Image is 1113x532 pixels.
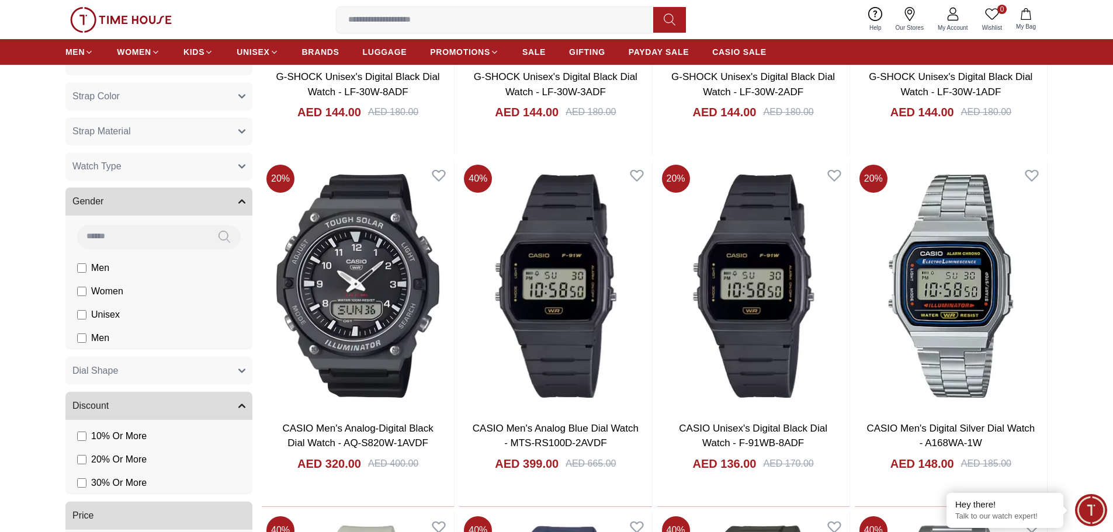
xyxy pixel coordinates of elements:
[368,457,418,471] div: AED 400.00
[72,509,93,523] span: Price
[997,5,1007,14] span: 0
[889,5,931,34] a: Our Stores
[961,457,1011,471] div: AED 185.00
[1009,6,1043,33] button: My Bag
[91,284,123,298] span: Women
[65,152,252,180] button: Watch Type
[72,364,118,378] span: Dial Shape
[91,261,109,275] span: Men
[72,399,109,413] span: Discount
[91,453,147,467] span: 20 % Or More
[712,46,767,58] span: CASIO SALE
[1075,494,1107,526] div: Chat Widget
[65,187,252,215] button: Gender
[933,23,973,32] span: My Account
[569,41,605,62] a: GIFTING
[183,46,204,58] span: KIDS
[566,105,616,119] div: AED 180.00
[890,104,954,120] h4: AED 144.00
[77,287,86,296] input: Women
[975,5,1009,34] a: 0Wishlist
[363,41,407,62] a: LUGGAGE
[566,457,616,471] div: AED 665.00
[955,499,1055,510] div: Hey there!
[693,104,757,120] h4: AED 144.00
[855,160,1047,411] img: CASIO Men's Digital Silver Dial Watch - A168WA-1W
[679,423,827,449] a: CASIO Unisex's Digital Black Dial Watch - F-91WB-8ADF
[297,104,361,120] h4: AED 144.00
[91,476,147,490] span: 30 % Or More
[237,41,278,62] a: UNISEX
[712,41,767,62] a: CASIO SALE
[91,308,120,322] span: Unisex
[72,194,103,208] span: Gender
[430,46,490,58] span: PROMOTIONS
[763,457,813,471] div: AED 170.00
[72,124,131,138] span: Strap Material
[297,455,361,472] h4: AED 320.00
[474,71,637,98] a: G-SHOCK Unisex's Digital Black Dial Watch - LF-30W-3ADF
[671,71,835,98] a: G-SHOCK Unisex's Digital Black Dial Watch - LF-30W-2ADF
[91,331,109,345] span: Men
[65,41,93,62] a: MEN
[77,478,86,488] input: 30% Or More
[495,455,559,472] h4: AED 399.00
[495,104,559,120] h4: AED 144.00
[890,455,954,472] h4: AED 148.00
[266,165,294,193] span: 20 %
[961,105,1011,119] div: AED 180.00
[77,432,86,441] input: 10% Or More
[77,263,86,273] input: Men
[859,165,887,193] span: 20 %
[869,71,1032,98] a: G-SHOCK Unisex's Digital Black Dial Watch - LF-30W-1ADF
[629,46,689,58] span: PAYDAY SALE
[183,41,213,62] a: KIDS
[363,46,407,58] span: LUGGAGE
[70,7,172,33] img: ...
[302,41,339,62] a: BRANDS
[65,502,252,530] button: Price
[569,46,605,58] span: GIFTING
[65,357,252,385] button: Dial Shape
[430,41,499,62] a: PROMOTIONS
[473,423,639,449] a: CASIO Men's Analog Blue Dial Watch - MTS-RS100D-2AVDF
[72,159,122,173] span: Watch Type
[77,310,86,319] input: Unisex
[368,105,418,119] div: AED 180.00
[522,41,546,62] a: SALE
[77,455,86,464] input: 20% Or More
[77,333,86,343] input: Men
[72,89,120,103] span: Strap Color
[865,23,886,32] span: Help
[65,46,85,58] span: MEN
[693,455,757,472] h4: AED 136.00
[862,5,889,34] a: Help
[302,46,339,58] span: BRANDS
[262,160,454,411] img: CASIO Men's Analog-Digital Black Dial Watch - AQ-S820W-1AVDF
[276,71,440,98] a: G-SHOCK Unisex's Digital Black Dial Watch - LF-30W-8ADF
[522,46,546,58] span: SALE
[65,392,252,420] button: Discount
[763,105,813,119] div: AED 180.00
[977,23,1007,32] span: Wishlist
[1011,22,1041,31] span: My Bag
[662,165,690,193] span: 20 %
[891,23,928,32] span: Our Stores
[237,46,269,58] span: UNISEX
[464,165,492,193] span: 40 %
[459,160,651,411] img: CASIO Men's Analog Blue Dial Watch - MTS-RS100D-2AVDF
[65,82,252,110] button: Strap Color
[117,41,160,62] a: WOMEN
[629,41,689,62] a: PAYDAY SALE
[91,429,147,443] span: 10 % Or More
[657,160,850,411] img: CASIO Unisex's Digital Black Dial Watch - F-91WB-8ADF
[955,512,1055,521] p: Talk to our watch expert!
[866,423,1035,449] a: CASIO Men's Digital Silver Dial Watch - A168WA-1W
[282,423,433,449] a: CASIO Men's Analog-Digital Black Dial Watch - AQ-S820W-1AVDF
[65,117,252,145] button: Strap Material
[117,46,151,58] span: WOMEN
